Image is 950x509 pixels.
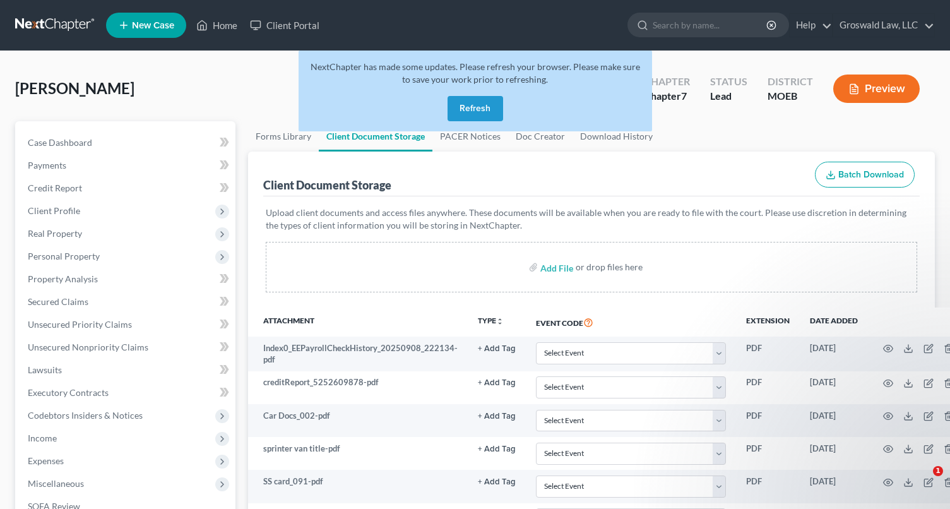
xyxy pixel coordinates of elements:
[653,13,768,37] input: Search by name...
[132,21,174,30] span: New Case
[907,466,937,496] iframe: Intercom live chat
[478,412,516,421] button: + Add Tag
[15,79,134,97] span: [PERSON_NAME]
[478,478,516,486] button: + Add Tag
[710,75,747,89] div: Status
[28,183,82,193] span: Credit Report
[248,121,319,152] a: Forms Library
[768,89,813,104] div: MOEB
[736,308,800,337] th: Extension
[790,14,832,37] a: Help
[18,131,235,154] a: Case Dashboard
[800,337,868,371] td: [DATE]
[18,313,235,336] a: Unsecured Priority Claims
[800,470,868,503] td: [DATE]
[736,371,800,404] td: PDF
[248,470,468,503] td: SS card_091-pdf
[448,96,503,121] button: Refresh
[28,478,84,489] span: Miscellaneous
[18,359,235,381] a: Lawsuits
[28,296,88,307] span: Secured Claims
[28,228,82,239] span: Real Property
[496,318,504,325] i: unfold_more
[644,75,690,89] div: Chapter
[28,251,100,261] span: Personal Property
[768,75,813,89] div: District
[248,337,468,371] td: Index0_EEPayrollCheckHistory_20250908_222134-pdf
[576,261,643,273] div: or drop files here
[800,371,868,404] td: [DATE]
[478,443,516,455] a: + Add Tag
[28,319,132,330] span: Unsecured Priority Claims
[478,342,516,354] a: + Add Tag
[18,381,235,404] a: Executory Contracts
[478,376,516,388] a: + Add Tag
[28,342,148,352] span: Unsecured Nonpriority Claims
[248,371,468,404] td: creditReport_5252609878-pdf
[248,308,468,337] th: Attachment
[28,364,62,375] span: Lawsuits
[28,433,57,443] span: Income
[838,169,904,180] span: Batch Download
[28,205,80,216] span: Client Profile
[478,345,516,353] button: + Add Tag
[28,410,143,421] span: Codebtors Insiders & Notices
[736,470,800,503] td: PDF
[710,89,747,104] div: Lead
[833,75,920,103] button: Preview
[478,379,516,387] button: + Add Tag
[18,154,235,177] a: Payments
[28,387,109,398] span: Executory Contracts
[18,290,235,313] a: Secured Claims
[800,308,868,337] th: Date added
[526,308,736,337] th: Event Code
[248,437,468,470] td: sprinter van title-pdf
[263,177,391,193] div: Client Document Storage
[248,404,468,437] td: Car Docs_002-pdf
[478,317,504,325] button: TYPEunfold_more
[478,410,516,422] a: + Add Tag
[815,162,915,188] button: Batch Download
[266,207,917,232] p: Upload client documents and access files anywhere. These documents will be available when you are...
[28,160,66,171] span: Payments
[478,476,516,488] a: + Add Tag
[18,177,235,200] a: Credit Report
[28,273,98,284] span: Property Analysis
[28,137,92,148] span: Case Dashboard
[190,14,244,37] a: Home
[681,90,687,102] span: 7
[244,14,326,37] a: Client Portal
[736,337,800,371] td: PDF
[833,14,934,37] a: Groswald Law, LLC
[311,61,640,85] span: NextChapter has made some updates. Please refresh your browser. Please make sure to save your wor...
[933,466,943,476] span: 1
[18,336,235,359] a: Unsecured Nonpriority Claims
[478,445,516,453] button: + Add Tag
[18,268,235,290] a: Property Analysis
[28,455,64,466] span: Expenses
[644,89,690,104] div: Chapter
